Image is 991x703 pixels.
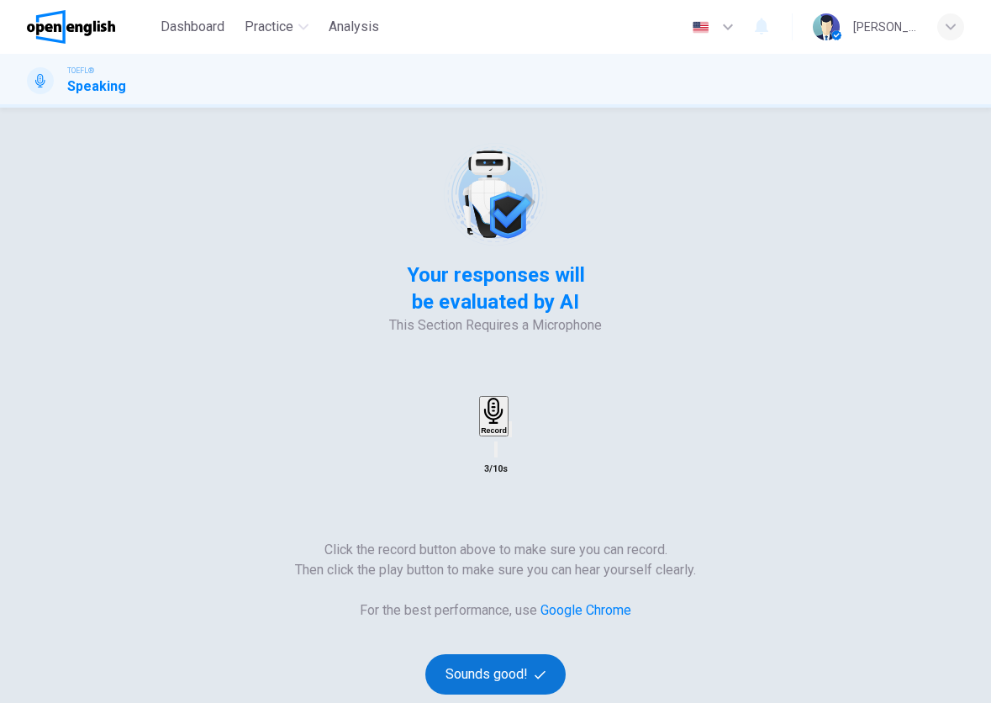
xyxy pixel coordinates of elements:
[690,21,711,34] img: en
[360,600,631,621] h6: For the best performance, use
[479,396,509,436] button: Record
[154,12,231,42] button: Dashboard
[295,540,696,580] h6: Click the record button above to make sure you can record. Then click the play button to make sur...
[484,459,508,479] h6: 3/10s
[329,17,379,37] span: Analysis
[425,654,567,695] button: Sounds good!
[67,77,126,97] h1: Speaking
[161,17,224,37] span: Dashboard
[481,426,507,435] h6: Record
[27,10,115,44] img: OpenEnglish logo
[540,602,631,618] a: Google Chrome
[27,315,964,336] h6: This Section Requires a Microphone
[27,10,154,44] a: OpenEnglish logo
[813,13,840,40] img: Profile picture
[853,17,917,37] div: [PERSON_NAME]
[245,17,293,37] span: Practice
[322,12,386,42] button: Analysis
[67,65,94,77] span: TOEFL®
[238,12,315,42] button: Practice
[442,141,549,248] img: robot icon
[393,262,598,315] span: Your responses will be evaluated by AI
